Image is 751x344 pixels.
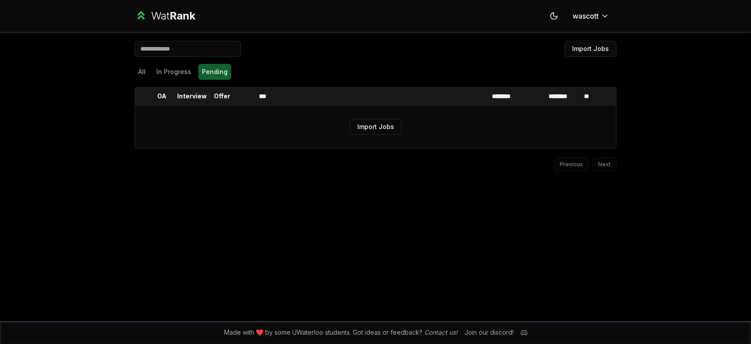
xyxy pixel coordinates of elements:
button: Import Jobs [350,119,402,135]
button: Import Jobs [565,41,616,57]
div: Wat [151,9,195,23]
button: In Progress [153,64,195,80]
span: Made with ❤️ by some UWaterloo students. Got ideas or feedback? [224,328,457,337]
span: Rank [170,9,195,22]
span: wascott [573,11,599,21]
button: All [135,64,149,80]
a: Contact us! [424,328,457,336]
p: Interview [177,92,207,101]
p: OA [157,92,166,101]
button: Pending [198,64,231,80]
p: Offer [214,92,230,101]
a: WatRank [135,9,195,23]
button: wascott [565,8,616,24]
div: Join our discord! [465,328,514,337]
